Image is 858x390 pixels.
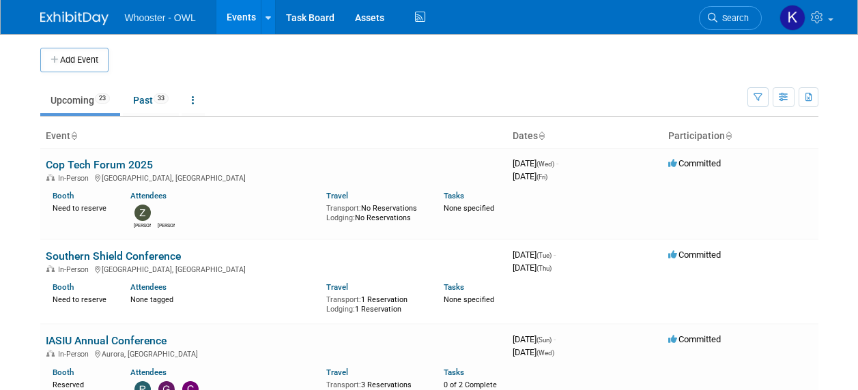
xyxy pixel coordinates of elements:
span: None specified [444,204,494,213]
img: In-Person Event [46,265,55,272]
img: Kamila Castaneda [780,5,805,31]
span: Committed [668,250,721,260]
span: [DATE] [513,158,558,168]
span: - [556,158,558,168]
div: [GEOGRAPHIC_DATA], [GEOGRAPHIC_DATA] [46,172,502,183]
img: Zach Artz [134,205,151,221]
span: (Tue) [537,252,552,259]
span: 33 [154,93,169,104]
div: Aurora, [GEOGRAPHIC_DATA] [46,348,502,359]
div: 0 of 2 Complete [444,380,502,390]
div: Ronald Lifton [158,221,175,229]
span: [DATE] [513,347,554,357]
a: Attendees [130,282,167,292]
a: Booth [53,367,74,377]
span: - [554,334,556,344]
button: Add Event [40,48,109,72]
th: Dates [507,125,663,148]
a: Sort by Event Name [70,130,77,141]
span: In-Person [58,174,93,183]
span: In-Person [58,265,93,274]
span: Committed [668,334,721,344]
span: Whooster - OWL [125,12,196,23]
span: Transport: [326,204,361,213]
a: Travel [326,282,348,292]
div: No Reservations No Reservations [326,201,423,222]
a: Travel [326,367,348,377]
span: Lodging: [326,305,355,314]
span: Lodging: [326,213,355,222]
a: Attendees [130,367,167,377]
span: [DATE] [513,171,547,181]
span: Search [717,13,749,23]
img: ExhibitDay [40,12,109,25]
span: Transport: [326,380,361,389]
div: Reserved [53,378,111,390]
a: Booth [53,191,74,200]
a: Southern Shield Conference [46,250,181,262]
a: Tasks [444,282,464,292]
span: Committed [668,158,721,168]
a: Sort by Start Date [538,130,545,141]
a: Cop Tech Forum 2025 [46,158,153,171]
a: Past33 [123,87,179,113]
span: [DATE] [513,262,552,273]
div: Need to reserve [53,201,111,213]
span: 23 [95,93,110,104]
img: Ronald Lifton [158,205,175,221]
img: In-Person Event [46,174,55,181]
span: (Sun) [537,336,552,344]
span: (Fri) [537,173,547,181]
a: Attendees [130,191,167,200]
a: Sort by Participation Type [725,130,732,141]
span: [DATE] [513,250,556,260]
span: (Wed) [537,349,554,357]
span: [DATE] [513,334,556,344]
a: Booth [53,282,74,292]
div: None tagged [130,292,316,305]
a: IASIU Annual Conference [46,334,167,347]
a: Tasks [444,367,464,377]
span: (Thu) [537,265,552,272]
span: Transport: [326,295,361,304]
span: In-Person [58,350,93,359]
div: 1 Reservation 1 Reservation [326,292,423,314]
div: [GEOGRAPHIC_DATA], [GEOGRAPHIC_DATA] [46,263,502,274]
a: Tasks [444,191,464,200]
img: In-Person Event [46,350,55,357]
span: (Wed) [537,160,554,168]
a: Search [699,6,762,30]
span: None specified [444,295,494,304]
div: Need to reserve [53,292,111,305]
div: Zach Artz [134,221,151,229]
a: Upcoming23 [40,87,120,113]
th: Event [40,125,507,148]
span: - [554,250,556,260]
th: Participation [663,125,818,148]
a: Travel [326,191,348,200]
